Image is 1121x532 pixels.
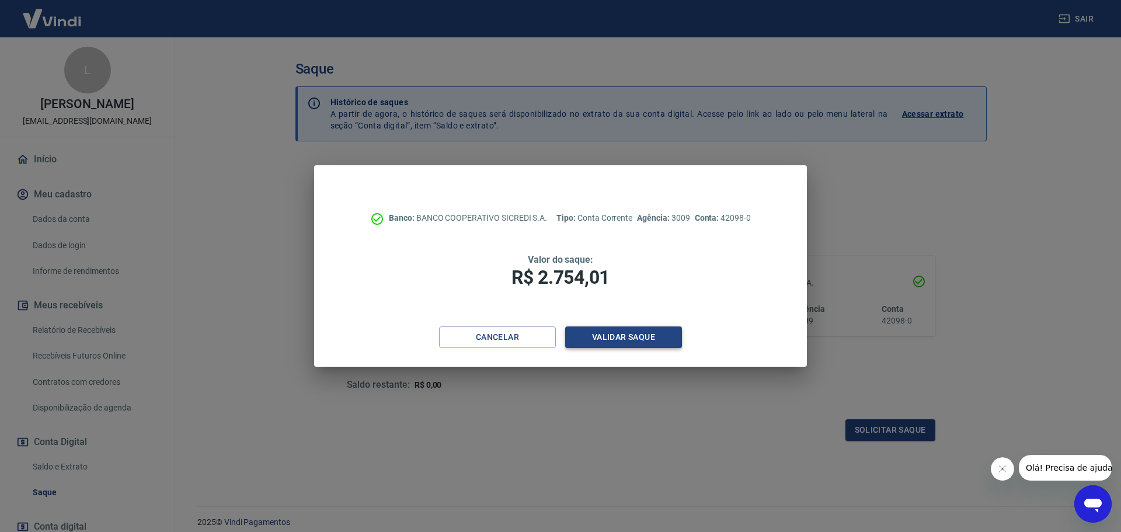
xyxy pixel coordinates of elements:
[556,212,632,224] p: Conta Corrente
[1074,485,1112,523] iframe: Botão para abrir a janela de mensagens
[389,212,547,224] p: BANCO COOPERATIVO SICREDI S.A.
[565,326,682,348] button: Validar saque
[511,266,610,288] span: R$ 2.754,01
[439,326,556,348] button: Cancelar
[991,457,1014,481] iframe: Fechar mensagem
[637,212,690,224] p: 3009
[389,213,416,222] span: Banco:
[556,213,577,222] span: Tipo:
[7,8,98,18] span: Olá! Precisa de ajuda?
[528,254,593,265] span: Valor do saque:
[1019,455,1112,481] iframe: Mensagem da empresa
[637,213,671,222] span: Agência:
[695,212,751,224] p: 42098-0
[695,213,721,222] span: Conta:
